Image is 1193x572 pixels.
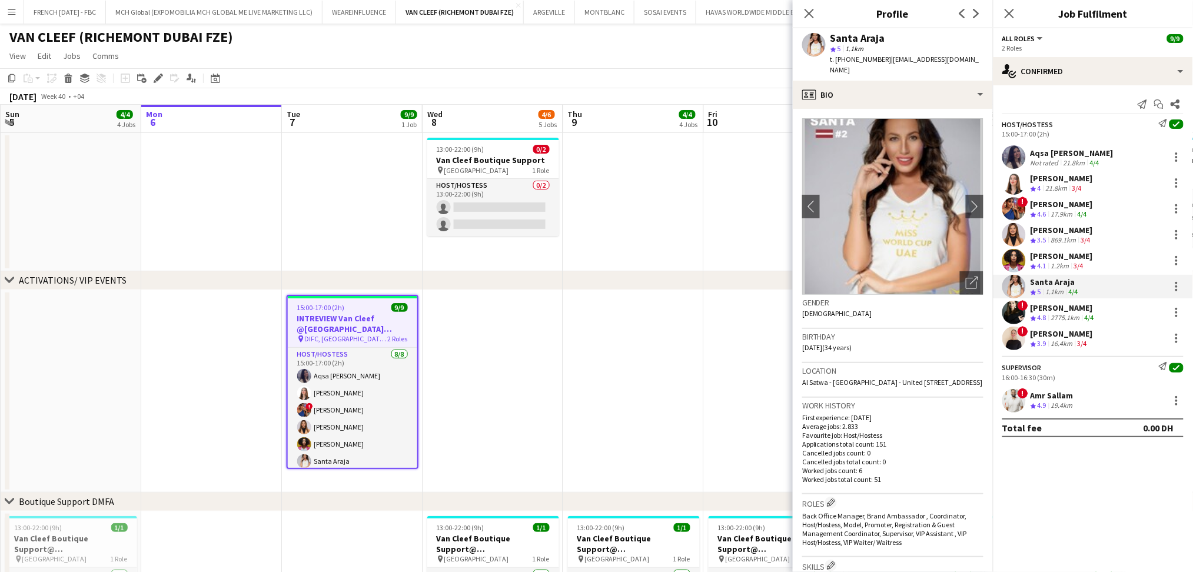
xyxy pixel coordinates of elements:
span: 1.1km [843,44,866,53]
h3: Skills [802,560,983,572]
div: 2775.1km [1049,313,1082,323]
app-skills-label: 3/4 [1081,235,1091,244]
div: 19.4km [1049,401,1075,411]
span: 1/1 [533,523,550,532]
div: 17.9km [1049,209,1075,220]
span: View [9,51,26,61]
span: 1 Role [673,554,690,563]
span: [GEOGRAPHIC_DATA] [585,554,650,563]
span: 13:00-22:00 (9h) [15,523,62,532]
a: View [5,48,31,64]
span: Fri [709,109,718,119]
div: Aqsa [PERSON_NAME] [1031,148,1114,158]
div: Supervisor [1002,363,1042,372]
span: t. [PHONE_NUMBER] [830,55,892,64]
span: 6 [144,115,162,129]
span: 13:00-22:00 (9h) [437,145,484,154]
h3: Location [802,365,983,376]
app-card-role: Host/Hostess0/213:00-22:00 (9h) [427,179,559,236]
div: Open photos pop-in [960,271,983,295]
span: ! [1018,326,1028,337]
span: [GEOGRAPHIC_DATA] [444,554,509,563]
app-skills-label: 4/4 [1090,158,1099,167]
p: Favourite job: Host/Hostess [802,431,983,440]
span: 13:00-22:00 (9h) [437,523,484,532]
app-skills-label: 3/4 [1078,339,1087,348]
app-skills-label: 4/4 [1069,287,1078,296]
span: [DATE] (34 years) [802,343,852,352]
span: 5 [838,44,841,53]
h3: Profile [793,6,993,21]
span: [DEMOGRAPHIC_DATA] [802,309,872,318]
span: 13:00-22:00 (9h) [577,523,625,532]
div: [PERSON_NAME] [1031,199,1093,209]
div: [PERSON_NAME] [1031,173,1093,184]
app-job-card: 13:00-22:00 (9h)0/2Van Cleef Boutique Support [GEOGRAPHIC_DATA]1 RoleHost/Hostess0/213:00-22:00 (9h) [427,138,559,236]
h3: Van Cleef Boutique Support@ [GEOGRAPHIC_DATA] [709,533,840,554]
p: Average jobs: 2.833 [802,422,983,431]
div: Boutique Support DMFA [19,495,114,507]
app-job-card: 15:00-17:00 (2h)9/9INTREVIEW Van Cleef @[GEOGRAPHIC_DATA] Watch Week 2025 DIFC, [GEOGRAPHIC_DATA]... [287,295,418,469]
h3: Van Cleef Boutique Support@ [GEOGRAPHIC_DATA] [5,533,137,554]
span: Tue [287,109,300,119]
h3: Gender [802,297,983,308]
p: Worked jobs total count: 51 [802,475,983,484]
span: | [EMAIL_ADDRESS][DOMAIN_NAME] [830,55,979,74]
p: First experience: [DATE] [802,413,983,422]
span: Al Satwa - [GEOGRAPHIC_DATA] - United [STREET_ADDRESS] [802,378,983,387]
span: [GEOGRAPHIC_DATA] [22,554,87,563]
span: Week 40 [39,92,68,101]
div: Bio [793,81,993,109]
div: 21.8km [1044,184,1070,194]
button: ARGEVILLE [524,1,575,24]
h3: INTREVIEW Van Cleef @[GEOGRAPHIC_DATA] Watch Week 2025 [288,313,417,334]
span: 15:00-17:00 (2h) [297,303,345,312]
h3: Work history [802,400,983,411]
span: 1/1 [674,523,690,532]
span: Mon [146,109,162,119]
button: FRENCH [DATE] - FBC [24,1,106,24]
span: 4/6 [539,110,555,119]
span: 4.8 [1038,313,1046,322]
span: 8 [426,115,443,129]
button: WEAREINFLUENCE [323,1,396,24]
span: ! [1018,300,1028,311]
a: Edit [33,48,56,64]
p: Cancelled jobs count: 0 [802,448,983,457]
div: 16.4km [1049,339,1075,349]
span: 9/9 [1167,34,1184,43]
span: 3.5 [1038,235,1046,244]
div: 1.2km [1049,261,1072,271]
span: 13:00-22:00 (9h) [718,523,766,532]
button: All roles [1002,34,1045,43]
div: Santa Araja [1031,277,1081,287]
app-skills-label: 3/4 [1072,184,1082,192]
span: 4/4 [679,110,696,119]
div: Santa Araja [830,33,885,44]
div: ACTIVATIONS/ VIP EVENTS [19,274,127,286]
span: Jobs [63,51,81,61]
span: DIFC, [GEOGRAPHIC_DATA], Level 23 [305,334,388,343]
span: 9/9 [391,303,408,312]
div: 15:00-17:00 (2h) [1002,129,1184,138]
span: 2 Roles [388,334,408,343]
h3: Van Cleef Boutique Support@ [GEOGRAPHIC_DATA] [568,533,700,554]
button: MCH Global (EXPOMOBILIA MCH GLOBAL ME LIVE MARKETING LLC) [106,1,323,24]
span: Thu [568,109,583,119]
div: [PERSON_NAME] [1031,302,1096,313]
div: +04 [73,92,84,101]
span: 5 [4,115,19,129]
div: Not rated [1031,158,1061,167]
div: [PERSON_NAME] [1031,225,1093,235]
div: [PERSON_NAME] [1031,328,1093,339]
div: Total fee [1002,422,1042,434]
span: 4/4 [117,110,133,119]
span: ! [1018,197,1028,207]
span: Sun [5,109,19,119]
span: All roles [1002,34,1035,43]
button: MONTBLANC [575,1,634,24]
h3: Birthday [802,331,983,342]
span: 1 Role [111,554,128,563]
